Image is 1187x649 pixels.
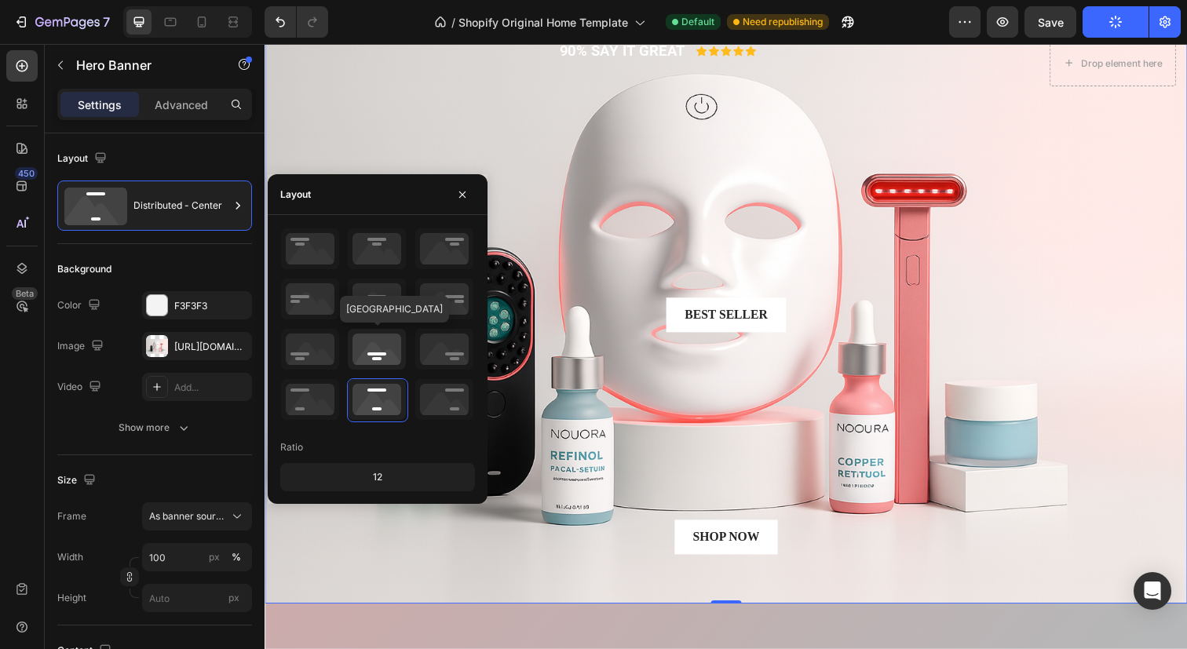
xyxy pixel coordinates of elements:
[451,14,455,31] span: /
[57,262,111,276] div: Background
[149,509,226,523] span: As banner source
[57,509,86,523] label: Frame
[205,548,224,567] button: %
[174,381,248,395] div: Add...
[232,550,241,564] div: %
[57,414,252,442] button: Show more
[280,440,303,454] div: Ratio
[57,470,99,491] div: Size
[142,543,252,571] input: px%
[142,502,252,531] button: As banner source
[228,592,239,603] span: px
[119,420,192,436] div: Show more
[418,486,524,521] a: Shop Now
[410,259,532,294] a: Best Seller
[57,336,107,357] div: Image
[103,13,110,31] p: 7
[429,268,513,285] div: Best Seller
[1134,572,1171,610] div: Open Intercom Messenger
[834,13,917,26] div: Drop element here
[1024,6,1076,38] button: Save
[57,148,110,170] div: Layout
[155,97,208,113] p: Advanced
[12,287,38,300] div: Beta
[57,295,104,316] div: Color
[458,14,628,31] span: Shopify Original Home Template
[174,299,248,313] div: F3F3F3
[142,584,252,612] input: px
[76,56,210,75] p: Hero Banner
[57,377,104,398] div: Video
[209,550,220,564] div: px
[6,6,117,38] button: 7
[743,15,823,29] span: Need republishing
[57,591,86,605] label: Height
[133,188,229,224] div: Distributed - Center
[57,550,83,564] label: Width
[283,466,472,488] div: 12
[265,6,328,38] div: Undo/Redo
[265,44,1187,649] iframe: Design area
[15,167,38,180] div: 450
[280,188,311,202] div: Layout
[227,548,246,567] button: px
[78,97,122,113] p: Settings
[437,495,506,512] p: Shop Now
[1038,16,1064,29] span: Save
[681,15,714,29] span: Default
[174,340,248,354] div: [URL][DOMAIN_NAME]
